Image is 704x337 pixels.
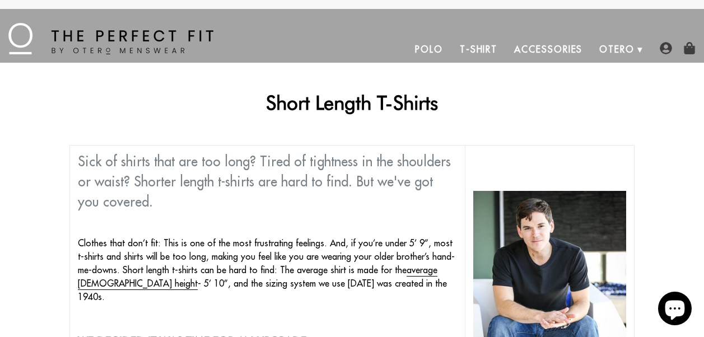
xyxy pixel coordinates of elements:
[407,36,451,63] a: Polo
[660,42,672,54] img: user-account-icon.png
[506,36,591,63] a: Accessories
[591,36,643,63] a: Otero
[451,36,506,63] a: T-Shirt
[69,91,635,114] h1: Short Length T-Shirts
[78,236,457,303] p: Clothes that don’t fit: This is one of the most frustrating feelings. And, if you’re under 5’ 9”,...
[683,42,696,54] img: shopping-bag-icon.png
[8,23,213,54] img: The Perfect Fit - by Otero Menswear - Logo
[655,292,695,328] inbox-online-store-chat: Shopify online store chat
[78,153,451,210] span: Sick of shirts that are too long? Tired of tightness in the shoulders or waist? Shorter length t-...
